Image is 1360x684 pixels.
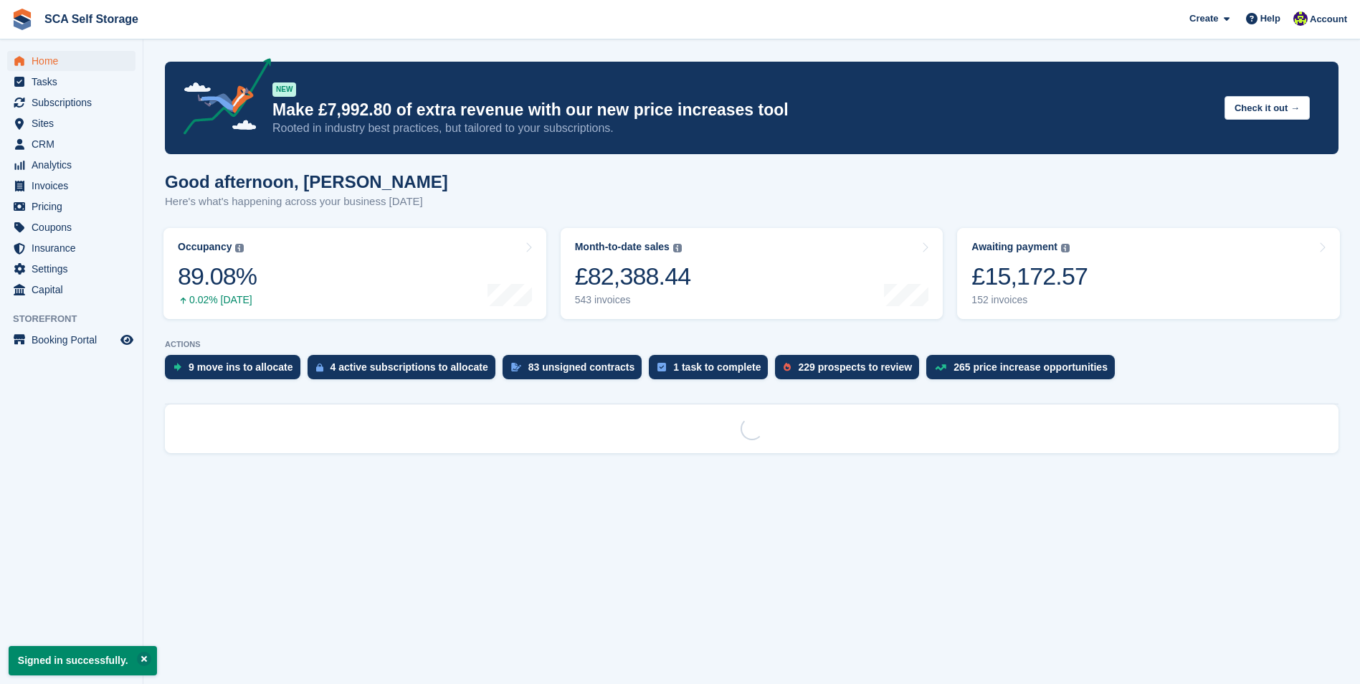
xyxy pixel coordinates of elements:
[163,228,546,319] a: Occupancy 89.08% 0.02% [DATE]
[1293,11,1308,26] img: Thomas Webb
[503,355,650,386] a: 83 unsigned contracts
[7,113,135,133] a: menu
[165,172,448,191] h1: Good afternoon, [PERSON_NAME]
[7,330,135,350] a: menu
[32,280,118,300] span: Capital
[971,294,1088,306] div: 152 invoices
[32,176,118,196] span: Invoices
[32,238,118,258] span: Insurance
[926,355,1122,386] a: 265 price increase opportunities
[7,51,135,71] a: menu
[971,241,1057,253] div: Awaiting payment
[649,355,775,386] a: 1 task to complete
[118,331,135,348] a: Preview store
[178,241,232,253] div: Occupancy
[935,364,946,371] img: price_increase_opportunities-93ffe204e8149a01c8c9dc8f82e8f89637d9d84a8eef4429ea346261dce0b2c0.svg
[7,238,135,258] a: menu
[39,7,144,31] a: SCA Self Storage
[178,294,257,306] div: 0.02% [DATE]
[7,92,135,113] a: menu
[32,113,118,133] span: Sites
[511,363,521,371] img: contract_signature_icon-13c848040528278c33f63329250d36e43548de30e8caae1d1a13099fd9432cc5.svg
[784,363,791,371] img: prospect-51fa495bee0391a8d652442698ab0144808aea92771e9ea1ae160a38d050c398.svg
[7,280,135,300] a: menu
[673,361,761,373] div: 1 task to complete
[1225,96,1310,120] button: Check it out →
[165,340,1338,349] p: ACTIONS
[32,196,118,217] span: Pricing
[7,155,135,175] a: menu
[7,176,135,196] a: menu
[575,294,691,306] div: 543 invoices
[13,312,143,326] span: Storefront
[331,361,488,373] div: 4 active subscriptions to allocate
[272,120,1213,136] p: Rooted in industry best practices, but tailored to your subscriptions.
[173,363,181,371] img: move_ins_to_allocate_icon-fdf77a2bb77ea45bf5b3d319d69a93e2d87916cf1d5bf7949dd705db3b84f3ca.svg
[32,92,118,113] span: Subscriptions
[957,228,1340,319] a: Awaiting payment £15,172.57 152 invoices
[575,262,691,291] div: £82,388.44
[1260,11,1280,26] span: Help
[32,217,118,237] span: Coupons
[7,196,135,217] a: menu
[7,217,135,237] a: menu
[1189,11,1218,26] span: Create
[189,361,293,373] div: 9 move ins to allocate
[11,9,33,30] img: stora-icon-8386f47178a22dfd0bd8f6a31ec36ba5ce8667c1dd55bd0f319d3a0aa187defe.svg
[7,259,135,279] a: menu
[1061,244,1070,252] img: icon-info-grey-7440780725fd019a000dd9b08b2336e03edf1995a4989e88bcd33f0948082b44.svg
[1310,12,1347,27] span: Account
[32,155,118,175] span: Analytics
[7,72,135,92] a: menu
[165,355,308,386] a: 9 move ins to allocate
[673,244,682,252] img: icon-info-grey-7440780725fd019a000dd9b08b2336e03edf1995a4989e88bcd33f0948082b44.svg
[316,363,323,372] img: active_subscription_to_allocate_icon-d502201f5373d7db506a760aba3b589e785aa758c864c3986d89f69b8ff3...
[9,646,157,675] p: Signed in successfully.
[954,361,1108,373] div: 265 price increase opportunities
[32,259,118,279] span: Settings
[528,361,635,373] div: 83 unsigned contracts
[32,134,118,154] span: CRM
[32,330,118,350] span: Booking Portal
[561,228,943,319] a: Month-to-date sales £82,388.44 543 invoices
[272,82,296,97] div: NEW
[775,355,926,386] a: 229 prospects to review
[32,51,118,71] span: Home
[171,58,272,140] img: price-adjustments-announcement-icon-8257ccfd72463d97f412b2fc003d46551f7dbcb40ab6d574587a9cd5c0d94...
[308,355,503,386] a: 4 active subscriptions to allocate
[235,244,244,252] img: icon-info-grey-7440780725fd019a000dd9b08b2336e03edf1995a4989e88bcd33f0948082b44.svg
[7,134,135,154] a: menu
[272,100,1213,120] p: Make £7,992.80 of extra revenue with our new price increases tool
[32,72,118,92] span: Tasks
[798,361,912,373] div: 229 prospects to review
[178,262,257,291] div: 89.08%
[575,241,670,253] div: Month-to-date sales
[165,194,448,210] p: Here's what's happening across your business [DATE]
[971,262,1088,291] div: £15,172.57
[657,363,666,371] img: task-75834270c22a3079a89374b754ae025e5fb1db73e45f91037f5363f120a921f8.svg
